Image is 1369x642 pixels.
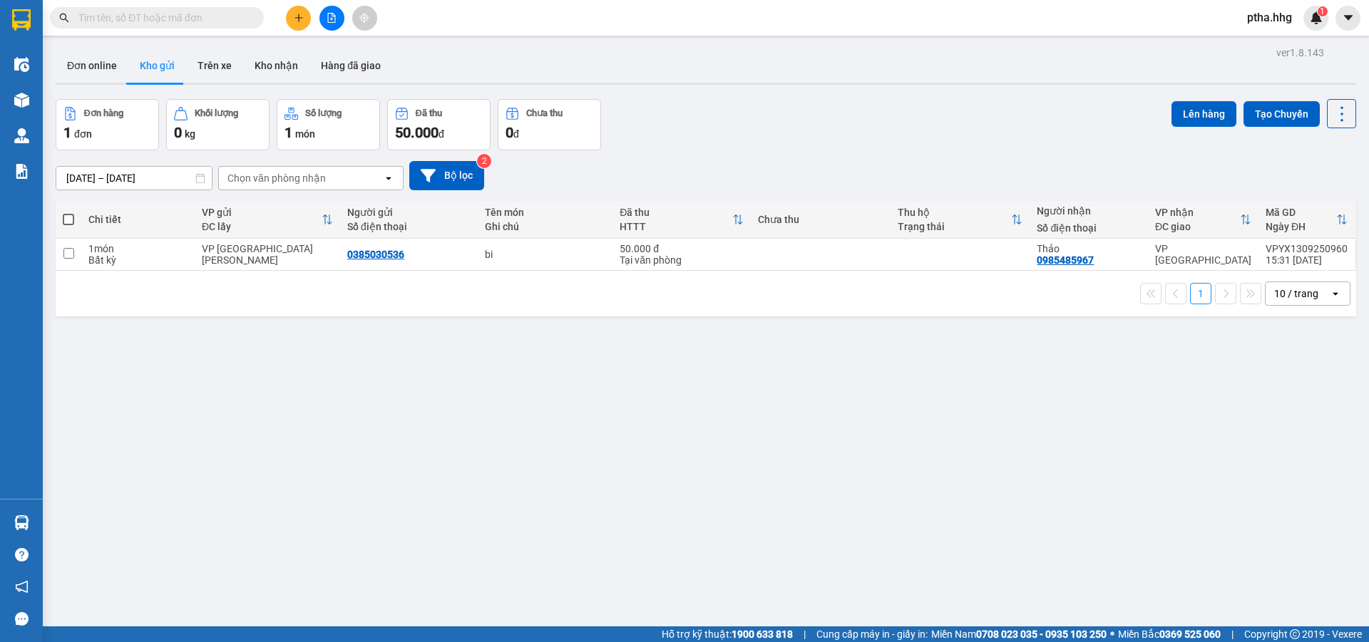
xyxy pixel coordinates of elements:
[14,128,29,143] img: warehouse-icon
[1155,221,1240,232] div: ĐC giao
[1037,243,1141,254] div: Thảo
[976,628,1107,640] strong: 0708 023 035 - 0935 103 250
[526,108,563,118] div: Chưa thu
[1155,207,1240,218] div: VP nhận
[1236,9,1303,26] span: ptha.hhg
[1037,254,1094,266] div: 0985485967
[128,48,186,83] button: Kho gửi
[56,167,212,190] input: Select a date range.
[347,207,471,218] div: Người gửi
[88,243,188,254] div: 1 món
[498,99,601,150] button: Chưa thu0đ
[78,10,247,26] input: Tìm tên, số ĐT hoặc mã đơn
[185,128,195,140] span: kg
[14,515,29,530] img: warehouse-icon
[284,124,292,141] span: 1
[1155,243,1251,266] div: VP [GEOGRAPHIC_DATA]
[174,124,182,141] span: 0
[1190,283,1211,304] button: 1
[309,48,392,83] button: Hàng đã giao
[243,48,309,83] button: Kho nhận
[485,207,605,218] div: Tên món
[352,6,377,31] button: aim
[395,124,439,141] span: 50.000
[186,48,243,83] button: Trên xe
[485,249,605,260] div: bi
[513,128,519,140] span: đ
[15,612,29,626] span: message
[88,214,188,225] div: Chi tiết
[485,221,605,232] div: Ghi chú
[387,99,491,150] button: Đã thu50.000đ
[327,13,337,23] span: file-add
[1276,45,1324,61] div: ver 1.8.143
[1266,243,1348,254] div: VPYX1309250960
[409,161,484,190] button: Bộ lọc
[620,207,732,218] div: Đã thu
[202,221,322,232] div: ĐC lấy
[1266,254,1348,266] div: 15:31 [DATE]
[1159,628,1221,640] strong: 0369 525 060
[816,626,928,642] span: Cung cấp máy in - giấy in:
[1171,101,1236,127] button: Lên hàng
[347,249,404,260] div: 0385030536
[620,221,732,232] div: HTTT
[15,548,29,561] span: question-circle
[1148,201,1258,239] th: Toggle SortBy
[1266,207,1336,218] div: Mã GD
[295,128,315,140] span: món
[506,124,513,141] span: 0
[202,207,322,218] div: VP gửi
[14,93,29,108] img: warehouse-icon
[439,128,444,140] span: đ
[1258,201,1355,239] th: Toggle SortBy
[1342,11,1355,24] span: caret-down
[1320,6,1325,16] span: 1
[620,254,744,266] div: Tại văn phòng
[74,128,92,140] span: đơn
[15,580,29,594] span: notification
[662,626,793,642] span: Hỗ trợ kỹ thuật:
[286,6,311,31] button: plus
[294,13,304,23] span: plus
[277,99,380,150] button: Số lượng1món
[1266,221,1336,232] div: Ngày ĐH
[1037,222,1141,234] div: Số điện thoại
[166,99,270,150] button: Khối lượng0kg
[891,201,1030,239] th: Toggle SortBy
[1335,6,1360,31] button: caret-down
[359,13,369,23] span: aim
[1290,629,1300,639] span: copyright
[732,628,793,640] strong: 1900 633 818
[620,243,744,254] div: 50.000 đ
[1037,205,1141,217] div: Người nhận
[1231,626,1234,642] span: |
[477,154,491,168] sup: 2
[56,48,128,83] button: Đơn online
[227,171,326,185] div: Chọn văn phòng nhận
[1274,286,1318,301] div: 10 / trang
[804,626,806,642] span: |
[59,13,69,23] span: search
[202,243,333,266] div: VP [GEOGRAPHIC_DATA][PERSON_NAME]
[195,108,238,118] div: Khối lượng
[63,124,71,141] span: 1
[758,214,883,225] div: Chưa thu
[347,221,471,232] div: Số điện thoại
[84,108,123,118] div: Đơn hàng
[383,172,394,184] svg: open
[1110,631,1114,637] span: ⚪️
[56,99,159,150] button: Đơn hàng1đơn
[898,207,1012,218] div: Thu hộ
[1244,101,1320,127] button: Tạo Chuyến
[14,164,29,179] img: solution-icon
[12,9,31,31] img: logo-vxr
[1318,6,1328,16] sup: 1
[416,108,442,118] div: Đã thu
[195,201,340,239] th: Toggle SortBy
[88,254,188,266] div: Bất kỳ
[1118,626,1221,642] span: Miền Bắc
[612,201,751,239] th: Toggle SortBy
[319,6,344,31] button: file-add
[931,626,1107,642] span: Miền Nam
